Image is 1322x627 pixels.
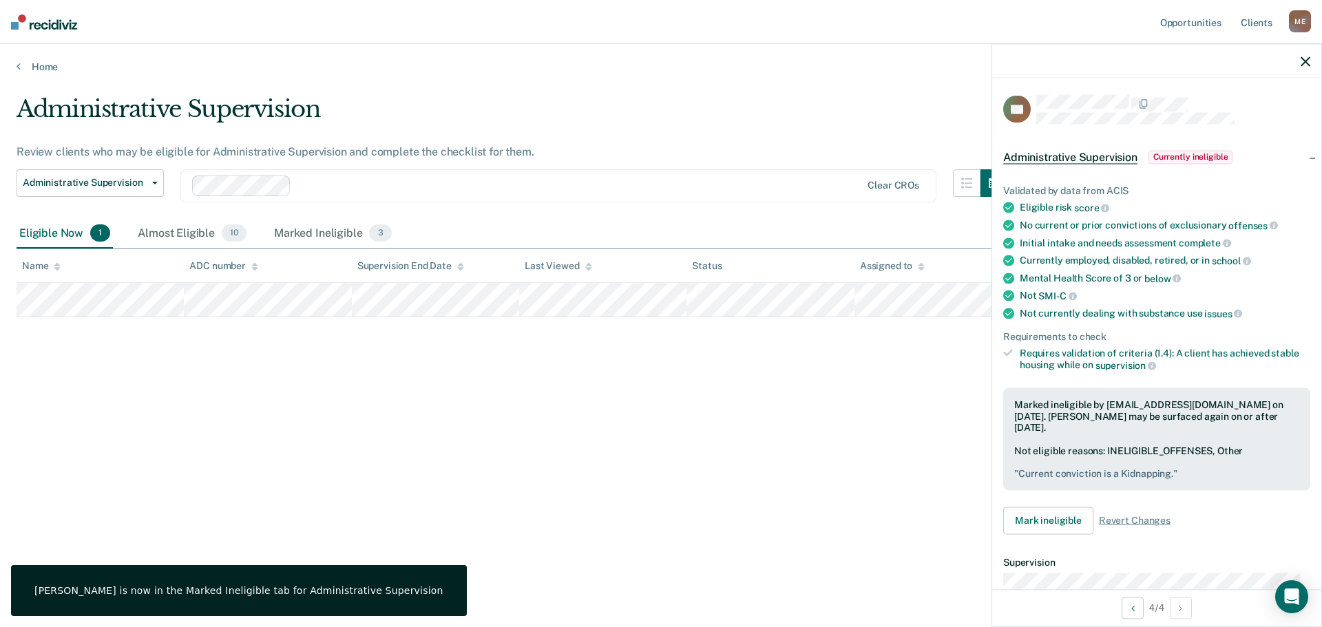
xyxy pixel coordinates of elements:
[992,135,1321,179] div: Administrative SupervisionCurrently ineligible
[1148,150,1233,164] span: Currently ineligible
[1014,398,1299,433] div: Marked ineligible by [EMAIL_ADDRESS][DOMAIN_NAME] on [DATE]. [PERSON_NAME] may be surfaced again ...
[1212,255,1251,266] span: school
[1020,308,1310,320] div: Not currently dealing with substance use
[34,584,443,597] div: [PERSON_NAME] is now in the Marked Ineligible tab for Administrative Supervision
[17,61,1305,73] a: Home
[1014,467,1299,479] pre: " Current conviction is a Kidnapping. "
[992,589,1321,626] div: 4 / 4
[1144,273,1181,284] span: below
[1003,330,1310,342] div: Requirements to check
[17,145,1008,158] div: Review clients who may be eligible for Administrative Supervision and complete the checklist for ...
[1014,445,1299,480] div: Not eligible reasons: INELIGIBLE_OFFENSES, Other
[189,260,258,272] div: ADC number
[1095,360,1156,371] span: supervision
[1003,556,1310,568] dt: Supervision
[1020,255,1310,267] div: Currently employed, disabled, retired, or in
[23,177,147,189] span: Administrative Supervision
[1275,580,1308,613] div: Open Intercom Messenger
[868,180,919,191] div: Clear CROs
[1122,597,1144,619] button: Previous Opportunity
[1170,597,1192,619] button: Next Opportunity
[1020,237,1310,249] div: Initial intake and needs assessment
[1179,237,1231,248] span: complete
[1003,184,1310,196] div: Validated by data from ACIS
[357,260,464,272] div: Supervision End Date
[17,95,1008,134] div: Administrative Supervision
[860,260,925,272] div: Assigned to
[271,219,395,249] div: Marked Ineligible
[135,219,249,249] div: Almost Eligible
[1099,515,1171,527] span: Revert Changes
[90,224,110,242] span: 1
[222,224,246,242] span: 10
[525,260,591,272] div: Last Viewed
[22,260,61,272] div: Name
[1003,150,1137,164] span: Administrative Supervision
[1038,290,1076,301] span: SMI-C
[1289,10,1311,32] div: M E
[1228,220,1278,231] span: offenses
[692,260,722,272] div: Status
[11,14,77,30] img: Recidiviz
[17,219,113,249] div: Eligible Now
[1003,507,1093,534] button: Mark ineligible
[369,224,391,242] span: 3
[1074,202,1109,213] span: score
[1020,290,1310,302] div: Not
[1020,272,1310,284] div: Mental Health Score of 3 or
[1020,202,1310,214] div: Eligible risk
[1204,308,1242,319] span: issues
[1020,348,1310,371] div: Requires validation of criteria (1.4): A client has achieved stable housing while on
[1020,220,1310,232] div: No current or prior convictions of exclusionary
